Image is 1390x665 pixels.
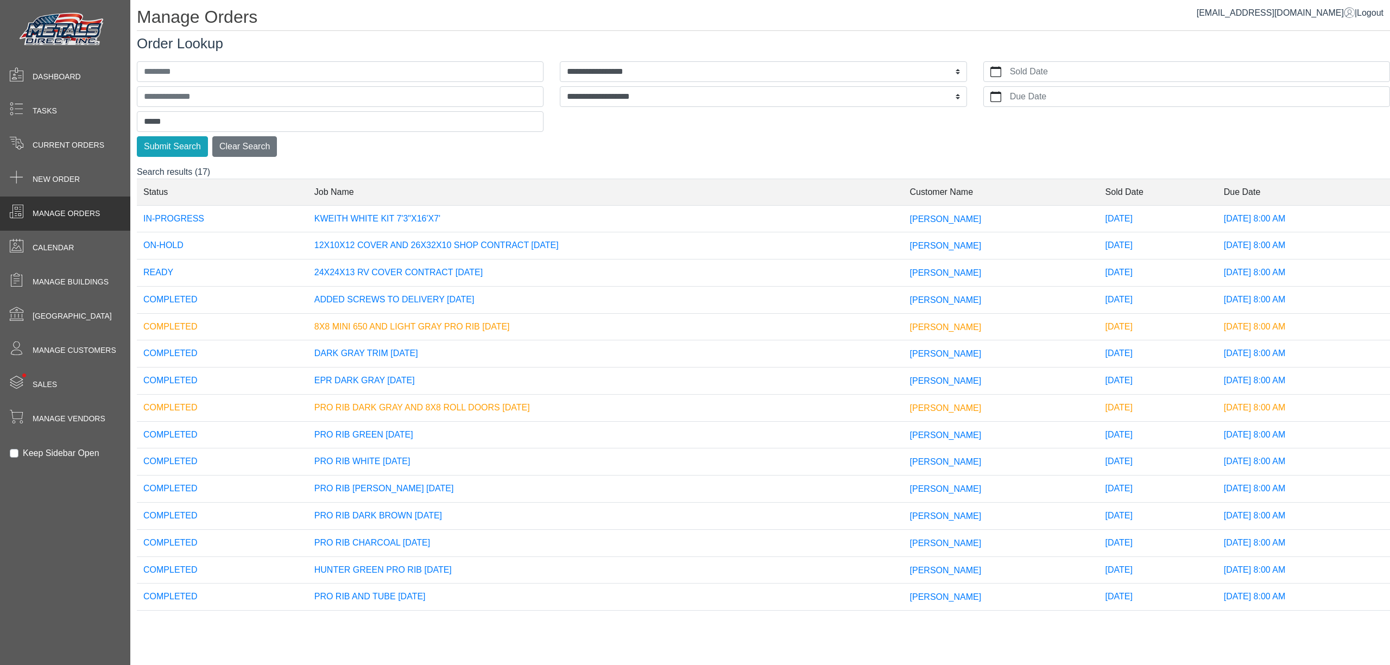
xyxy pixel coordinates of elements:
span: [GEOGRAPHIC_DATA] [33,311,112,322]
td: Job Name [308,179,903,205]
td: Status [137,179,308,205]
td: COMPLETED [137,368,308,395]
td: COMPLETED [137,503,308,530]
span: Manage Buildings [33,276,109,288]
td: [DATE] 8:00 AM [1217,503,1390,530]
td: PRO RIB AND TUBE [DATE] [308,584,903,611]
label: Keep Sidebar Open [23,447,99,460]
label: Sold Date [1008,62,1389,81]
td: [DATE] [1099,421,1217,448]
td: KWEITH WHITE KIT 7'3"X16'X7' [308,205,903,232]
td: COMPLETED [137,313,308,340]
span: [PERSON_NAME] [910,592,982,601]
td: PRO RIB GREEN [DATE] [308,421,903,448]
td: COMPLETED [137,421,308,448]
td: [DATE] 8:00 AM [1217,205,1390,232]
td: [DATE] 8:00 AM [1217,476,1390,503]
span: [PERSON_NAME] [910,511,982,521]
span: Sales [33,379,57,390]
span: [PERSON_NAME] [910,565,982,574]
td: [DATE] [1099,340,1217,368]
td: [DATE] [1099,286,1217,313]
span: [PERSON_NAME] [910,484,982,493]
td: [DATE] 8:00 AM [1217,232,1390,259]
td: Sold Date [1099,179,1217,205]
td: PRO RIB WHITE [DATE] [308,448,903,476]
svg: calendar [990,66,1001,77]
td: [DATE] 8:00 AM [1217,448,1390,476]
span: Tasks [33,105,57,117]
td: ON-HOLD [137,232,308,259]
span: New Order [33,174,80,185]
td: DARK GRAY TRIM [DATE] [308,340,903,368]
td: [DATE] 8:00 AM [1217,259,1390,287]
button: Clear Search [212,136,277,157]
td: ADDED SCREWS TO DELIVERY [DATE] [308,286,903,313]
td: 12X10X12 COVER AND 26X32X10 SHOP CONTRACT [DATE] [308,232,903,259]
span: • [10,358,38,393]
td: COMPLETED [137,556,308,584]
td: [DATE] [1099,611,1217,638]
span: [PERSON_NAME] [910,457,982,466]
td: [DATE] [1099,259,1217,287]
td: 24X24X13 RV COVER CONTRACT [DATE] [308,259,903,287]
span: [PERSON_NAME] [910,430,982,439]
td: PRO RIB DARK GRAY AND 8X8 ROLL DOORS [DATE] [308,394,903,421]
td: [DATE] [1099,529,1217,556]
span: Calendar [33,242,74,254]
td: READY [137,259,308,287]
td: [DATE] 8:00 AM [1217,368,1390,395]
td: COMPLETED [137,340,308,368]
td: [DATE] [1099,205,1217,232]
td: [DATE] [1099,503,1217,530]
h1: Manage Orders [137,7,1390,31]
button: Submit Search [137,136,208,157]
td: Due Date [1217,179,1390,205]
span: Manage Orders [33,208,100,219]
td: [DATE] [1099,313,1217,340]
td: [DATE] [1099,476,1217,503]
span: [PERSON_NAME] [910,322,982,331]
span: [PERSON_NAME] [910,295,982,305]
span: Dashboard [33,71,81,83]
span: [PERSON_NAME] [910,349,982,358]
td: Customer Name [903,179,1099,205]
td: COMPLETED [137,394,308,421]
img: Metals Direct Inc Logo [16,10,109,50]
td: PRO RIB [PERSON_NAME] [DATE] [308,476,903,503]
button: calendar [984,87,1008,106]
td: [DATE] [1099,556,1217,584]
td: 8X8 MINI 650 AND LIGHT GRAY PRO RIB [DATE] [308,313,903,340]
td: [DATE] 8:00 AM [1217,529,1390,556]
span: Manage Customers [33,345,116,356]
label: Due Date [1008,87,1389,106]
td: [DATE] 8:00 AM [1217,394,1390,421]
span: [PERSON_NAME] [910,376,982,385]
td: PRO LOC DARK GRAY [DATE] [308,611,903,638]
span: Logout [1357,8,1383,17]
span: [PERSON_NAME] [910,403,982,413]
div: Search results (17) [137,166,1390,613]
td: [DATE] 8:00 AM [1217,556,1390,584]
span: Manage Vendors [33,413,105,425]
span: [PERSON_NAME] [910,241,982,250]
svg: calendar [990,91,1001,102]
td: COMPLETED [137,476,308,503]
a: [EMAIL_ADDRESS][DOMAIN_NAME] [1197,8,1355,17]
td: [DATE] 8:00 AM [1217,340,1390,368]
button: calendar [984,62,1008,81]
td: [DATE] [1099,368,1217,395]
h3: Order Lookup [137,35,1390,52]
td: [DATE] 8:00 AM [1217,611,1390,638]
td: [DATE] 8:00 AM [1217,313,1390,340]
span: Current Orders [33,140,104,151]
td: EPR DARK GRAY [DATE] [308,368,903,395]
td: [DATE] 8:00 AM [1217,421,1390,448]
td: COMPLETED [137,286,308,313]
td: [DATE] [1099,448,1217,476]
div: | [1197,7,1383,20]
td: [DATE] 8:00 AM [1217,286,1390,313]
td: [DATE] 8:00 AM [1217,584,1390,611]
td: [DATE] [1099,232,1217,259]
